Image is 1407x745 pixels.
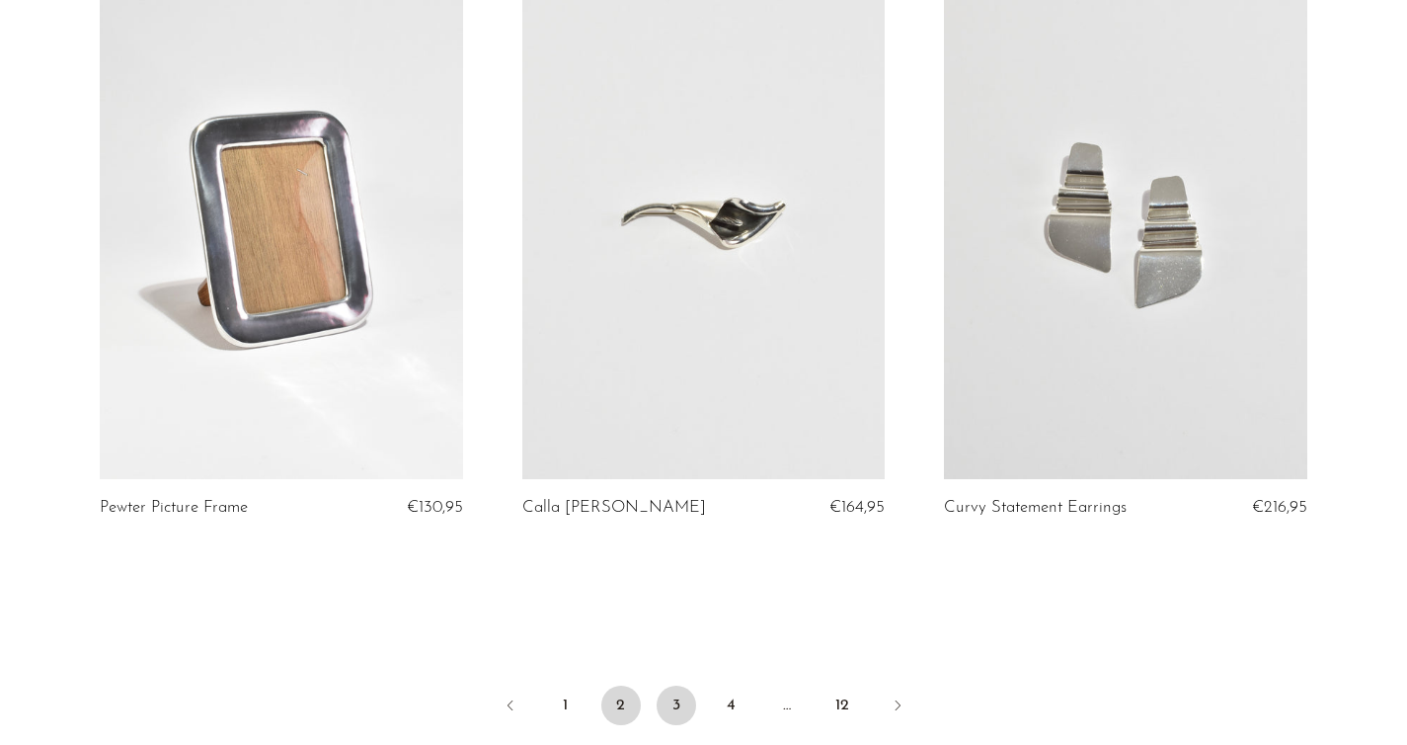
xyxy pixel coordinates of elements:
span: … [767,686,807,725]
a: Calla [PERSON_NAME] [522,499,706,517]
span: €164,95 [829,499,885,516]
span: €216,95 [1252,499,1307,516]
a: 3 [657,686,696,725]
a: 12 [822,686,862,725]
a: 1 [546,686,586,725]
a: 4 [712,686,751,725]
span: 2 [601,686,641,725]
a: Pewter Picture Frame [100,499,248,517]
a: Previous [491,686,530,729]
a: Next [878,686,917,729]
a: Curvy Statement Earrings [944,499,1127,517]
span: €130,95 [407,499,463,516]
